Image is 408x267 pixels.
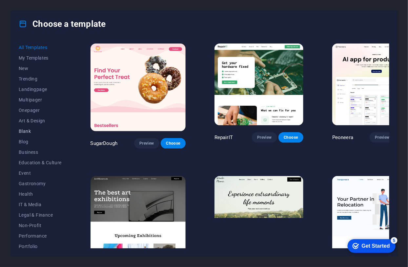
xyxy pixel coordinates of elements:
[19,19,106,29] h4: Choose a template
[19,53,62,63] button: My Templates
[19,97,62,102] span: Multipager
[19,157,62,168] button: Education & Culture
[19,178,62,189] button: Gastronomy
[19,181,62,186] span: Gastronomy
[19,189,62,199] button: Health
[166,141,180,146] span: Choose
[19,160,62,165] span: Education & Culture
[19,76,62,81] span: Trending
[214,176,303,258] img: Wonder Planner
[257,135,272,140] span: Preview
[19,42,62,53] button: All Templates
[19,147,62,157] button: Business
[19,223,62,228] span: Non-Profit
[19,241,62,252] button: Portfolio
[19,63,62,74] button: New
[49,1,55,8] div: 5
[19,231,62,241] button: Performance
[19,136,62,147] button: Blog
[19,210,62,220] button: Legal & Finance
[19,199,62,210] button: IT & Media
[19,126,62,136] button: Blank
[19,74,62,84] button: Trending
[278,132,303,143] button: Choose
[284,135,298,140] span: Choose
[91,140,117,147] p: SugarDough
[19,116,62,126] button: Art & Design
[252,132,277,143] button: Preview
[19,66,62,71] span: New
[214,44,303,125] img: RepairIT
[19,233,62,239] span: Performance
[19,139,62,144] span: Blog
[19,150,62,155] span: Business
[139,141,154,146] span: Preview
[375,135,389,140] span: Preview
[19,129,62,134] span: Blank
[19,244,62,249] span: Portfolio
[19,168,62,178] button: Event
[134,138,159,149] button: Preview
[332,134,353,141] p: Peoneera
[370,132,395,143] button: Preview
[19,7,48,13] div: Get Started
[91,176,186,264] img: Art Museum
[214,134,233,141] p: RepairIT
[19,87,62,92] span: Landingpage
[91,44,186,131] img: SugarDough
[5,3,53,17] div: Get Started 5 items remaining, 0% complete
[19,191,62,197] span: Health
[19,105,62,116] button: Onepager
[19,84,62,95] button: Landingpage
[19,118,62,123] span: Art & Design
[19,45,62,50] span: All Templates
[19,202,62,207] span: IT & Media
[19,95,62,105] button: Multipager
[19,108,62,113] span: Onepager
[19,220,62,231] button: Non-Profit
[19,212,62,218] span: Legal & Finance
[19,55,62,61] span: My Templates
[161,138,186,149] button: Choose
[19,170,62,176] span: Event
